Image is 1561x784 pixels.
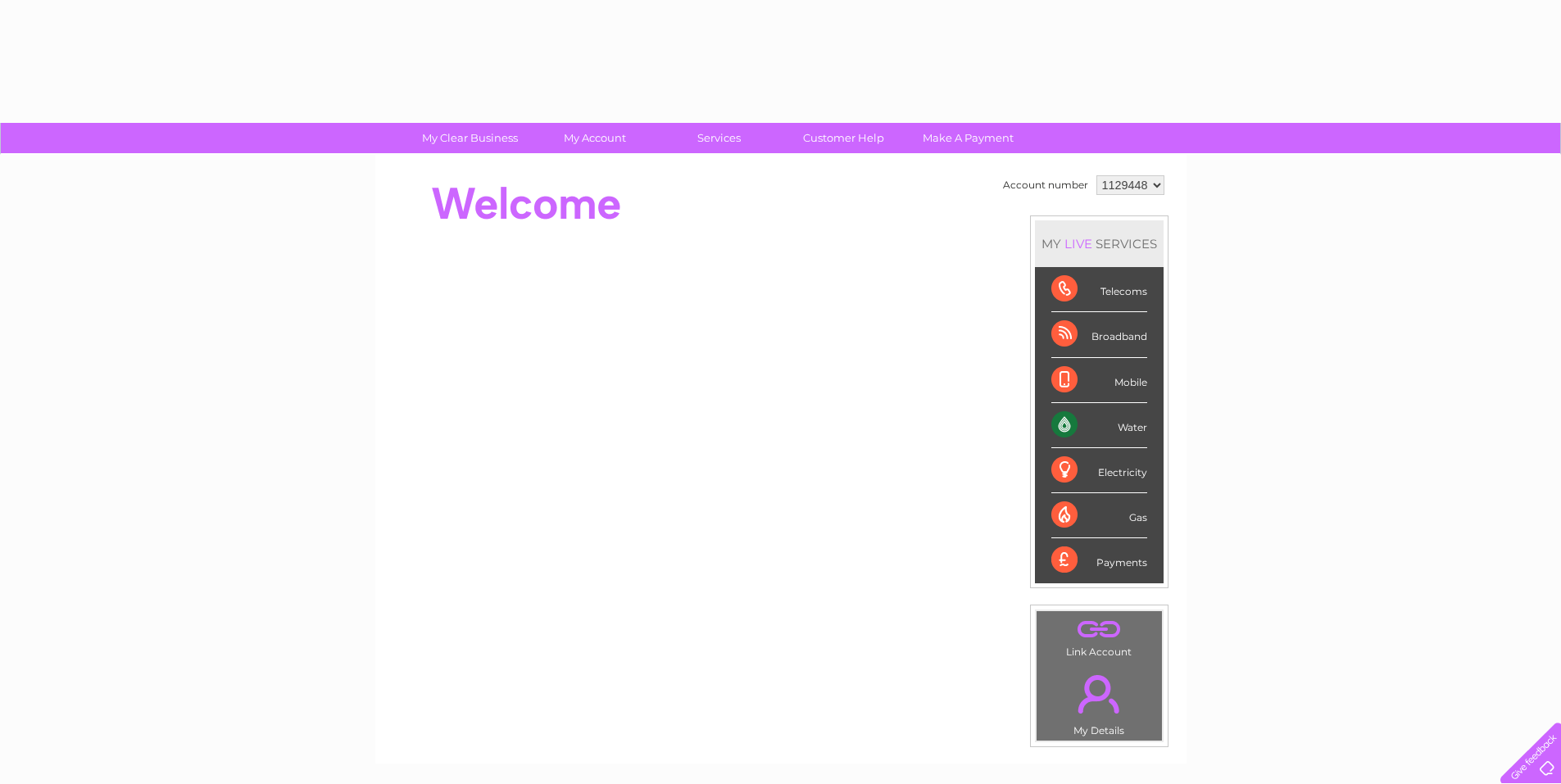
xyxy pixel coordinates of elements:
div: Water [1051,403,1147,448]
td: Account number [999,171,1092,199]
div: Telecoms [1051,267,1147,312]
a: My Account [527,123,662,153]
td: Link Account [1036,610,1163,662]
div: Broadband [1051,312,1147,357]
a: Make A Payment [901,123,1036,153]
a: . [1041,615,1158,644]
div: Payments [1051,538,1147,582]
div: Electricity [1051,448,1147,493]
td: My Details [1036,661,1163,741]
div: MY SERVICES [1035,220,1164,267]
a: . [1041,665,1158,723]
div: Gas [1051,493,1147,538]
a: Customer Help [776,123,911,153]
div: LIVE [1061,236,1096,252]
a: My Clear Business [402,123,538,153]
div: Mobile [1051,358,1147,403]
a: Services [651,123,787,153]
